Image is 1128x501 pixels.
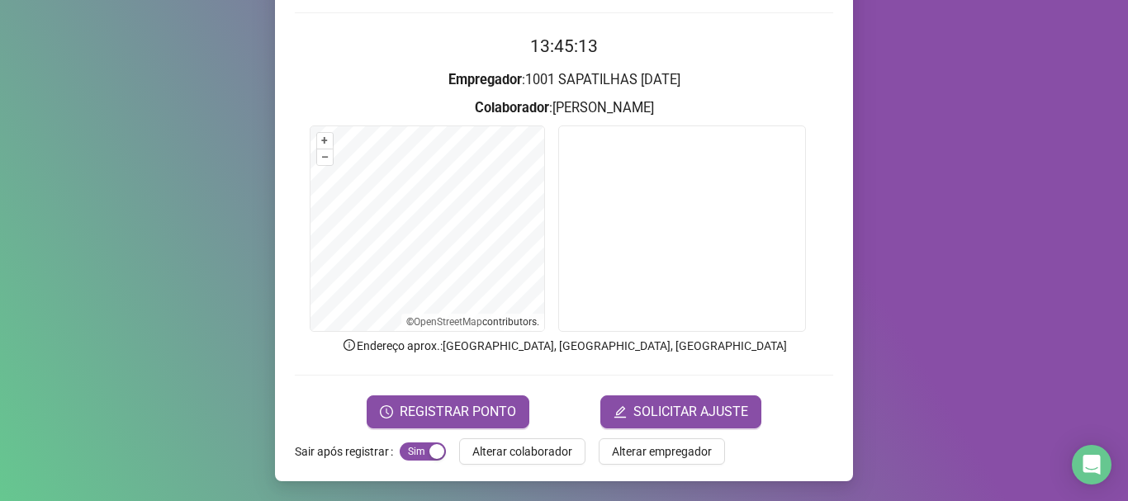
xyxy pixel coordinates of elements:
[448,72,522,87] strong: Empregador
[633,402,748,422] span: SOLICITAR AJUSTE
[317,133,333,149] button: +
[614,405,627,418] span: edit
[530,36,598,56] time: 13:45:13
[295,438,400,465] label: Sair após registrar
[295,337,833,355] p: Endereço aprox. : [GEOGRAPHIC_DATA], [GEOGRAPHIC_DATA], [GEOGRAPHIC_DATA]
[459,438,585,465] button: Alterar colaborador
[342,338,357,352] span: info-circle
[475,100,549,116] strong: Colaborador
[414,316,482,328] a: OpenStreetMap
[295,69,833,91] h3: : 1001 SAPATILHAS [DATE]
[317,149,333,165] button: –
[295,97,833,119] h3: : [PERSON_NAME]
[400,402,516,422] span: REGISTRAR PONTO
[1072,445,1111,484] div: Open Intercom Messenger
[599,438,725,465] button: Alterar empregador
[472,442,572,461] span: Alterar colaborador
[612,442,712,461] span: Alterar empregador
[406,316,539,328] li: © contributors.
[380,405,393,418] span: clock-circle
[367,395,529,428] button: REGISTRAR PONTO
[600,395,761,428] button: editSOLICITAR AJUSTE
